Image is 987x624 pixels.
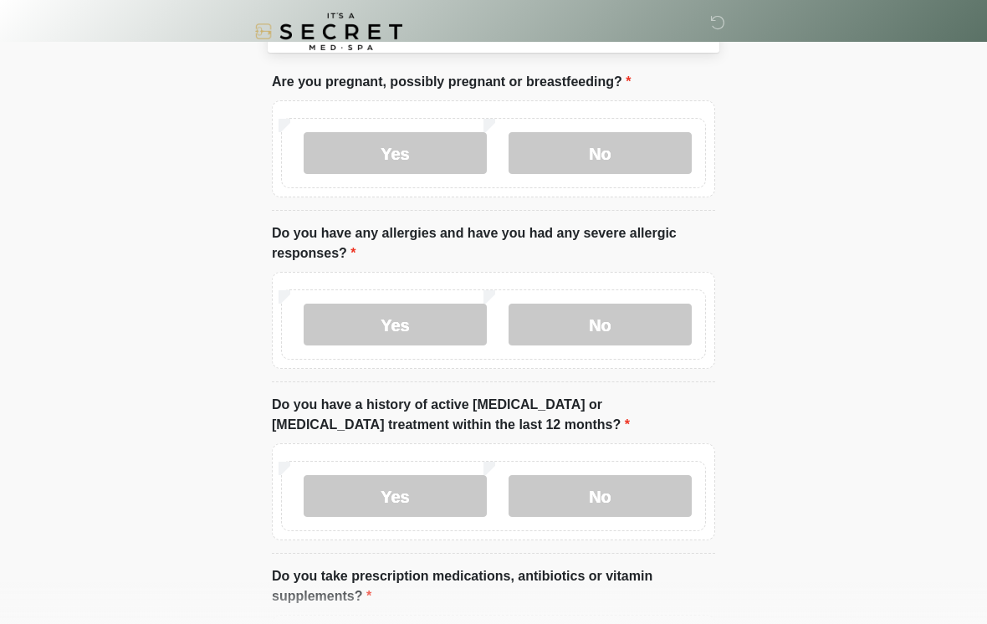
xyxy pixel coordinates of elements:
[509,475,692,517] label: No
[509,132,692,174] label: No
[509,304,692,345] label: No
[304,475,487,517] label: Yes
[272,395,715,435] label: Do you have a history of active [MEDICAL_DATA] or [MEDICAL_DATA] treatment within the last 12 mon...
[255,13,402,50] img: It's A Secret Med Spa Logo
[304,304,487,345] label: Yes
[272,223,715,263] label: Do you have any allergies and have you had any severe allergic responses?
[272,566,715,606] label: Do you take prescription medications, antibiotics or vitamin supplements?
[304,132,487,174] label: Yes
[272,72,631,92] label: Are you pregnant, possibly pregnant or breastfeeding?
